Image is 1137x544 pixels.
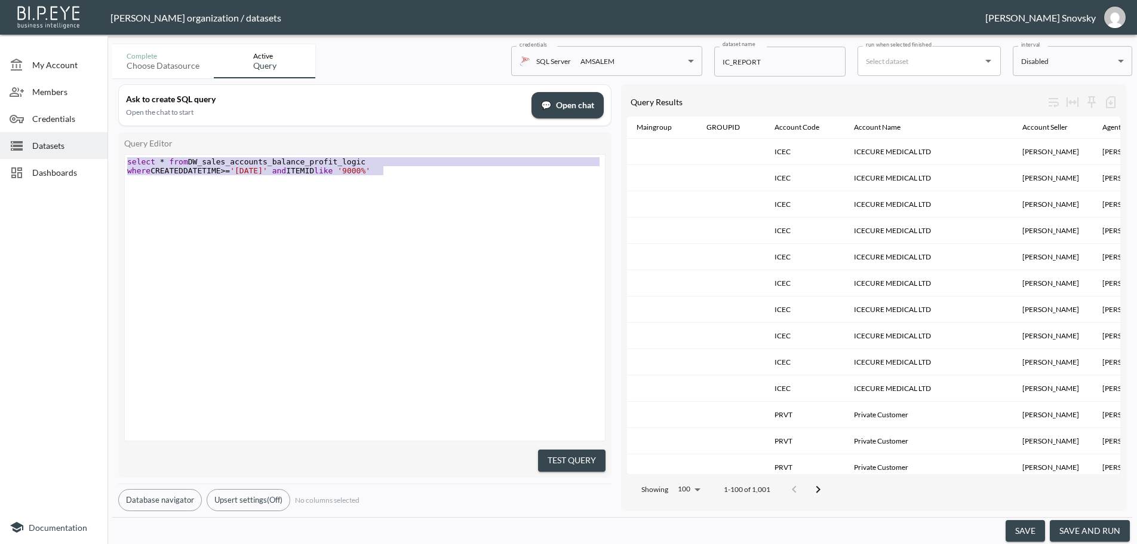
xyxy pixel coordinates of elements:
th: ICECURE MEDICAL LTD [844,297,1013,323]
label: dataset name [723,40,755,48]
span: Account Seller [1022,120,1083,135]
span: and [272,166,286,175]
span: My Account [32,59,98,71]
div: Complete [127,51,199,60]
button: gils@amsalem.com [1096,3,1134,32]
div: Agent [1102,120,1121,135]
th: ICEC [765,218,844,244]
span: Members [32,85,98,98]
div: Disabled [1021,54,1113,68]
div: Maingroup [637,120,672,135]
span: Account Code [775,120,835,135]
th: ICECURE MEDICAL LTD [844,244,1013,270]
div: Query [253,60,276,71]
th: ICECURE MEDICAL LTD [844,191,1013,218]
th: Shlomi Ruach [1013,349,1093,375]
th: Shlomi Ruach [1013,139,1093,165]
button: Go to next page [806,478,830,502]
span: No columns selected [295,496,359,505]
div: Account Name [854,120,901,135]
th: Private Customer [844,428,1013,454]
span: like [314,166,333,175]
div: [PERSON_NAME] organization / datasets [110,12,985,23]
button: Test Query [538,450,606,472]
button: Upsert settings(Off) [207,489,290,511]
span: where [127,166,150,175]
span: Maingroup [637,120,687,135]
p: Showing [641,484,668,494]
button: save [1006,520,1045,542]
th: Private Customer [844,402,1013,428]
th: LeehI Mizrahi [1013,454,1093,481]
th: PRVT [765,428,844,454]
div: Open the chat to start [126,108,524,117]
img: bipeye-logo [15,3,84,30]
th: Shlomi Ruach [1013,191,1093,218]
div: [PERSON_NAME] Snovsky [985,12,1096,23]
span: Documentation [29,522,87,533]
input: Select dataset [863,51,978,71]
th: ICECURE MEDICAL LTD [844,218,1013,244]
span: select [127,157,155,166]
div: Sticky left columns: 0 [1082,93,1101,112]
th: ICECURE MEDICAL LTD [844,139,1013,165]
div: AMSALEM [580,54,614,68]
th: Shlomi Ruach [1013,244,1093,270]
div: Choose datasource [127,60,199,71]
th: ICECURE MEDICAL LTD [844,349,1013,375]
div: Account Code [775,120,819,135]
th: Shlomi Ruach [1013,323,1093,349]
div: Active [253,51,276,60]
th: ICEC [765,375,844,402]
span: from [169,157,188,166]
button: Open [980,53,997,69]
div: Toggle table layout between fixed and auto (default: auto) [1063,93,1082,112]
button: Database navigator [118,489,202,511]
th: ICEC [765,349,844,375]
th: Shlomi Ruach [1013,270,1093,297]
img: e1d6fdeb492d5bd457900032a53483e8 [1104,7,1126,28]
th: LeehI Mizrahi [1013,428,1093,454]
div: Ask to create SQL query [126,94,524,104]
span: Agent [1102,120,1136,135]
th: ICEC [765,244,844,270]
span: '9000%' [337,166,370,175]
span: Dashboards [32,166,98,179]
th: ICEC [765,297,844,323]
th: ICECURE MEDICAL LTD [844,270,1013,297]
th: LeehI Mizrahi [1013,402,1093,428]
span: Account Name [854,120,916,135]
th: Shlomi Ruach [1013,165,1093,191]
th: ICECURE MEDICAL LTD [844,165,1013,191]
div: GROUPID [706,120,740,135]
div: Query Results [631,97,1044,107]
label: credentials [520,41,547,48]
p: 1-100 of 1,001 [724,484,770,494]
th: PRVT [765,402,844,428]
div: Wrap text [1044,93,1063,112]
button: save and run [1050,520,1130,542]
th: PRVT [765,454,844,481]
th: ICEC [765,165,844,191]
span: '[DATE]' [230,166,268,175]
th: Private Customer [844,454,1013,481]
th: Shlomi Ruach [1013,297,1093,323]
th: ICEC [765,191,844,218]
span: CREATEDDATETIME ITEMID [127,166,370,175]
label: interval [1021,41,1040,48]
span: Datasets [32,139,98,152]
th: Shlomi Ruach [1013,375,1093,402]
div: Query Editor [124,138,606,148]
img: mssql icon [520,56,530,66]
div: 100 [673,481,705,497]
span: Open chat [541,98,594,113]
p: SQL Server [536,54,571,68]
span: Credentials [32,112,98,125]
span: >= [221,166,231,175]
div: Account Seller [1022,120,1068,135]
button: chatOpen chat [531,92,604,119]
th: ICECURE MEDICAL LTD [844,375,1013,402]
a: Documentation [10,520,98,534]
span: chat [541,98,551,113]
th: Shlomi Ruach [1013,218,1093,244]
